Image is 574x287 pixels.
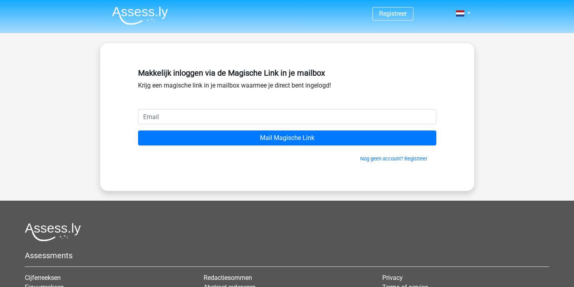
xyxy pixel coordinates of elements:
[138,130,436,145] input: Mail Magische Link
[25,251,549,260] h5: Assessments
[112,6,168,25] img: Assessly
[379,10,407,17] a: Registreer
[204,274,252,281] a: Redactiesommen
[360,156,427,162] a: Nog geen account? Registreer
[382,274,403,281] a: Privacy
[138,109,436,124] input: Email
[25,223,81,241] img: Assessly logo
[25,274,61,281] a: Cijferreeksen
[138,65,436,109] div: Krijg een magische link in je mailbox waarmee je direct bent ingelogd!
[138,68,436,78] h5: Makkelijk inloggen via de Magische Link in je mailbox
